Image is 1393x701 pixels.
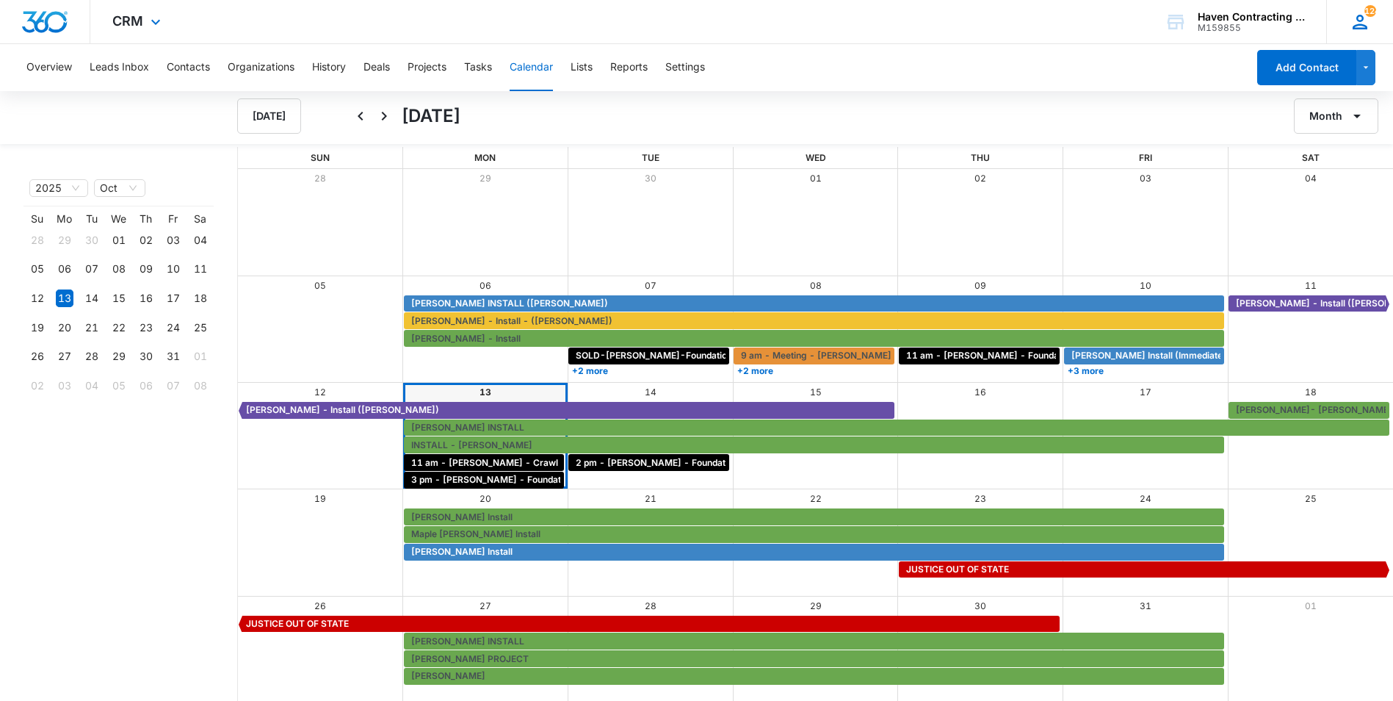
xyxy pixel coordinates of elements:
div: 12 [29,290,46,307]
a: 11 [1305,280,1317,291]
td: 2025-10-26 [23,342,51,372]
button: Reports [610,44,648,91]
span: Mon [474,152,496,163]
span: JUSTICE OUT OF STATE [246,617,349,630]
span: [PERSON_NAME] [411,669,485,683]
td: 2025-10-30 [132,342,159,372]
a: 27 [480,600,491,611]
td: 2025-10-22 [105,313,132,342]
td: 2025-10-28 [78,342,105,372]
td: 2025-10-13 [51,284,78,313]
div: Dennis Whitener Install [408,545,1221,558]
a: 05 [314,280,326,291]
div: 27 [56,348,73,365]
span: [PERSON_NAME]- [PERSON_NAME] [1236,403,1392,417]
div: 10 [164,260,182,278]
a: 10 [1140,280,1151,291]
span: Sun [311,152,330,163]
td: 2025-10-04 [187,226,214,255]
td: 2025-11-08 [187,371,214,400]
td: 2025-10-24 [159,313,187,342]
div: 07 [164,377,182,395]
span: 2025 [35,180,82,196]
td: 2025-10-05 [23,255,51,284]
td: 2025-10-08 [105,255,132,284]
a: 29 [480,173,491,184]
div: CHERYL KAZLASKAS INSTALL (Jimmy) [408,297,1221,310]
span: 9 am - Meeting - [PERSON_NAME] [741,349,891,362]
th: Th [132,212,159,226]
a: 02 [974,173,986,184]
div: 28 [29,231,46,249]
span: Fri [1139,152,1152,163]
a: 25 [1305,493,1317,504]
span: [PERSON_NAME] - Install ([PERSON_NAME]) [246,403,439,417]
span: Sat [1302,152,1320,163]
span: [PERSON_NAME] - Install - ([PERSON_NAME]) [411,314,612,328]
td: 2025-10-31 [159,342,187,372]
div: Craig Install [408,669,1221,683]
th: We [105,212,132,226]
button: Contacts [167,44,210,91]
td: 2025-10-14 [78,284,105,313]
button: Tasks [464,44,492,91]
div: 2 pm - Beverly Presley - Foundation - Mammoth Springs [572,456,726,470]
div: 16 [137,290,155,307]
div: 3 pm - David Blackburn - Foundation - Mount Pleasant [408,473,561,486]
span: CRM [112,13,143,29]
div: 02 [137,231,155,249]
div: 26 [29,348,46,365]
a: 26 [314,600,326,611]
th: Tu [78,212,105,226]
button: Month [1294,98,1378,134]
div: 06 [137,377,155,395]
a: 01 [1305,600,1317,611]
span: Maple [PERSON_NAME] Install [411,528,540,541]
a: 28 [314,173,326,184]
div: Barbara Dennis - Install - (Chris) [408,314,1221,328]
button: Lists [571,44,593,91]
span: 11 am - [PERSON_NAME] - Crawl Space/Backyard Drainage [411,456,672,470]
div: 01 [110,231,128,249]
span: Oct [100,180,140,196]
td: 2025-10-15 [105,284,132,313]
span: Wed [806,152,826,163]
td: 2025-10-20 [51,313,78,342]
td: 2025-10-10 [159,255,187,284]
span: [PERSON_NAME] INSTALL [411,421,524,434]
a: 19 [314,493,326,504]
span: [PERSON_NAME] Install (Immediate) [1071,349,1226,362]
div: 29 [110,348,128,365]
td: 2025-10-18 [187,284,214,313]
a: 28 [645,600,656,611]
a: 22 [810,493,822,504]
a: +2 more [568,365,729,376]
a: 08 [810,280,822,291]
div: 19 [29,319,46,337]
a: 23 [974,493,986,504]
a: 16 [974,387,986,398]
div: MARTIN PROJECT [408,653,1221,666]
a: 07 [645,280,656,291]
td: 2025-09-29 [51,226,78,255]
div: 08 [110,260,128,278]
div: 03 [164,231,182,249]
h1: [DATE] [402,103,460,129]
a: +2 more [734,365,894,376]
div: 13 [56,290,73,307]
div: 08 [192,377,209,395]
div: 29 [56,231,73,249]
div: 30 [137,348,155,365]
a: 09 [974,280,986,291]
div: 24 [164,319,182,337]
th: Fr [159,212,187,226]
button: Deals [363,44,390,91]
span: [PERSON_NAME] PROJECT [411,653,529,666]
td: 2025-10-16 [132,284,159,313]
th: Sa [187,212,214,226]
div: 25 [192,319,209,337]
div: notifications count [1364,5,1376,17]
a: 03 [1140,173,1151,184]
td: 2025-10-19 [23,313,51,342]
a: 17 [1140,387,1151,398]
